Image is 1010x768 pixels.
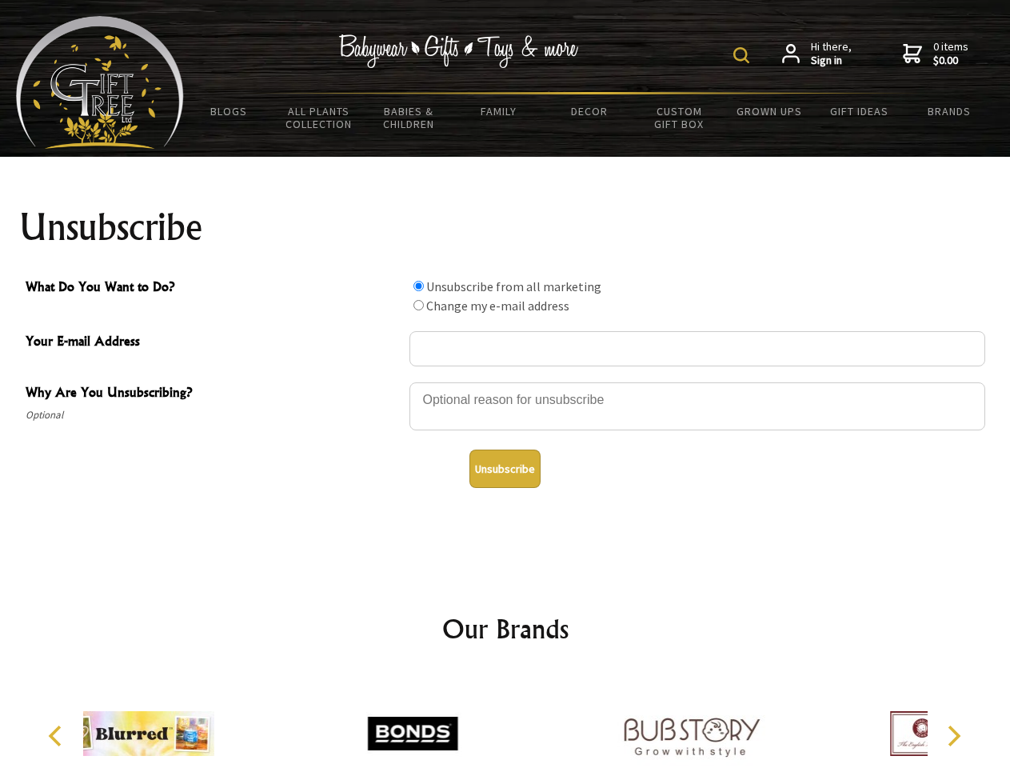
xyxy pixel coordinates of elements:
textarea: Why Are You Unsubscribing? [409,382,985,430]
a: Brands [904,94,995,128]
a: Babies & Children [364,94,454,141]
strong: Sign in [811,54,852,68]
a: 0 items$0.00 [903,40,968,68]
button: Previous [40,718,75,754]
button: Next [936,718,971,754]
button: Unsubscribe [469,450,541,488]
strong: $0.00 [933,54,968,68]
a: Custom Gift Box [634,94,725,141]
a: All Plants Collection [274,94,365,141]
input: What Do You Want to Do? [413,281,424,291]
a: Grown Ups [724,94,814,128]
span: Your E-mail Address [26,331,401,354]
a: Family [454,94,545,128]
img: product search [733,47,749,63]
label: Unsubscribe from all marketing [426,278,601,294]
a: Gift Ideas [814,94,904,128]
img: Babywear - Gifts - Toys & more [339,34,579,68]
span: Why Are You Unsubscribing? [26,382,401,406]
a: Hi there,Sign in [782,40,852,68]
label: Change my e-mail address [426,298,569,314]
span: Optional [26,406,401,425]
span: What Do You Want to Do? [26,277,401,300]
h1: Unsubscribe [19,208,992,246]
input: Your E-mail Address [409,331,985,366]
span: 0 items [933,39,968,68]
span: Hi there, [811,40,852,68]
a: BLOGS [184,94,274,128]
a: Decor [544,94,634,128]
h2: Our Brands [32,610,979,648]
input: What Do You Want to Do? [413,300,424,310]
img: Babyware - Gifts - Toys and more... [16,16,184,149]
